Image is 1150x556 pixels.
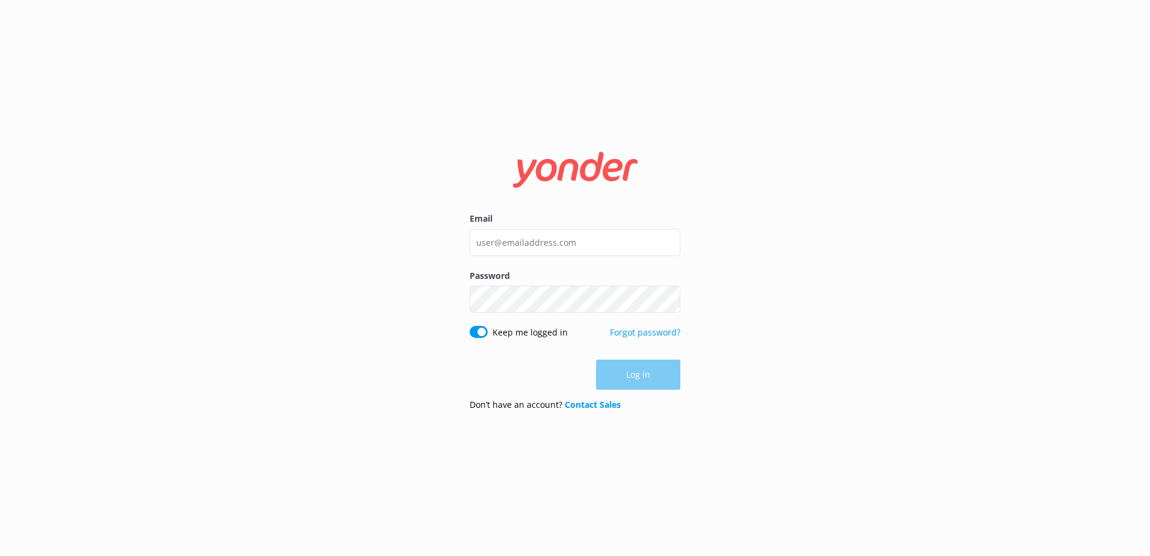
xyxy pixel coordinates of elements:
a: Forgot password? [610,326,680,338]
a: Contact Sales [565,399,621,410]
label: Email [470,212,680,225]
button: Show password [656,287,680,311]
p: Don’t have an account? [470,398,621,411]
input: user@emailaddress.com [470,229,680,256]
label: Password [470,269,680,283]
label: Keep me logged in [493,326,568,339]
